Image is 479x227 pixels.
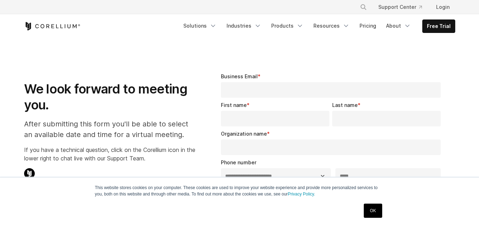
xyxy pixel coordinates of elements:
a: About [382,19,415,32]
span: Phone number [221,159,256,165]
a: Industries [222,19,266,32]
a: OK [364,204,382,218]
button: Search [357,1,370,13]
a: Free Trial [423,20,455,33]
a: Products [267,19,308,32]
div: Navigation Menu [351,1,455,13]
span: First name [221,102,247,108]
a: Pricing [355,19,380,32]
a: Privacy Policy. [288,192,315,197]
span: Organization name [221,131,267,137]
span: Last name [332,102,358,108]
a: Solutions [179,19,221,32]
h1: We look forward to meeting you. [24,81,195,113]
p: If you have a technical question, click on the Corellium icon in the lower right to chat live wit... [24,146,195,163]
span: Business Email [221,73,258,79]
p: This website stores cookies on your computer. These cookies are used to improve your website expe... [95,185,384,197]
a: Resources [309,19,354,32]
a: Support Center [373,1,428,13]
p: After submitting this form you'll be able to select an available date and time for a virtual meet... [24,119,195,140]
a: Corellium Home [24,22,80,30]
img: Corellium Chat Icon [24,168,35,179]
a: Login [430,1,455,13]
div: Navigation Menu [179,19,455,33]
